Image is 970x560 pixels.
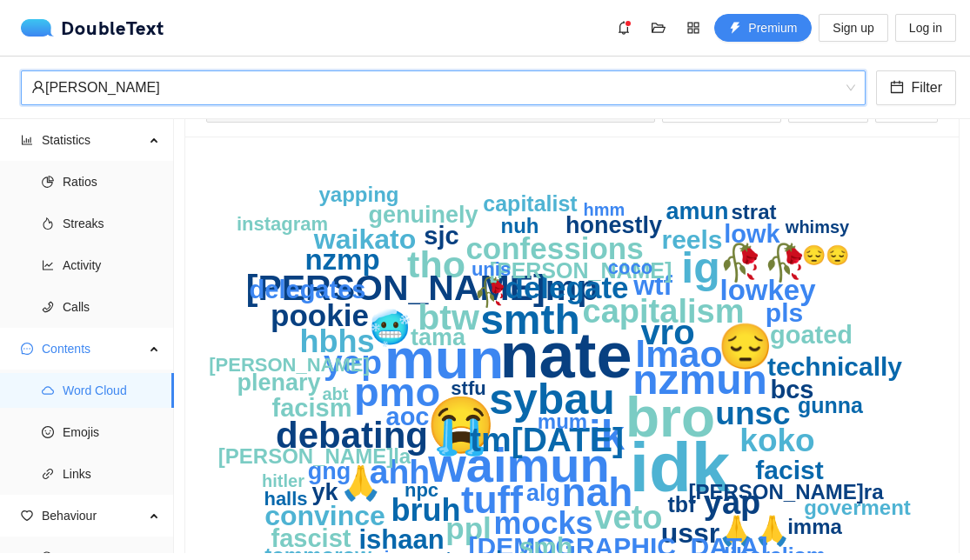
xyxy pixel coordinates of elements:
[719,274,816,306] text: lowkey
[719,242,808,284] text: 🥀🥀
[493,505,592,541] text: mocks
[31,71,840,104] div: [PERSON_NAME]
[42,498,144,533] span: Behaviour
[718,320,773,373] text: 😔
[246,268,599,308] text: [PERSON_NAME]mp
[31,80,45,94] span: user
[391,492,461,528] text: bruh
[237,370,320,396] text: plenary
[264,500,385,531] text: convince
[318,183,398,206] text: yapping
[766,298,803,327] text: pls
[538,410,587,433] text: mum
[304,243,379,276] text: nzmp
[42,384,54,397] span: cloud
[645,14,672,42] button: folder-open
[473,276,508,309] text: 🥀
[465,231,643,265] text: confessions
[501,214,539,237] text: nuh
[526,480,560,506] text: alg
[680,21,706,35] span: appstore
[681,243,719,292] text: ig
[63,290,160,324] span: Calls
[300,323,375,359] text: hbhs
[42,259,54,271] span: line-chart
[42,217,54,230] span: fire
[21,19,164,37] div: DoubleText
[21,19,61,37] img: logo
[483,191,578,216] text: capitalist
[804,496,911,519] text: goverment
[386,403,430,430] text: aoc
[715,396,790,431] text: unsc
[608,257,652,278] text: coco
[427,437,609,492] text: waimun
[480,297,580,343] text: smth
[424,222,458,250] text: sjc
[42,331,144,366] span: Contents
[895,14,956,42] button: Log in
[666,198,728,224] text: amun
[63,457,160,491] span: Links
[276,415,428,456] text: debating
[311,479,338,505] text: yk
[209,354,370,376] text: [PERSON_NAME]
[451,377,485,399] text: stfu
[635,333,722,375] text: lmao
[909,18,942,37] span: Log in
[470,421,624,458] text: tm[DATE]
[499,319,632,391] text: nate
[407,243,465,285] text: tho
[323,384,349,403] text: abt
[63,415,160,450] span: Emojis
[354,369,440,415] text: pmo
[63,373,160,408] span: Word Cloud
[324,343,382,381] text: yep
[21,510,33,522] span: heart
[785,217,850,237] text: whimsy
[505,270,629,304] text: delegate
[490,258,672,283] text: [PERSON_NAME]
[748,18,797,37] span: Premium
[272,394,352,422] text: facism
[63,164,160,199] span: Ratios
[714,14,812,42] button: thunderboltPremium
[719,514,791,549] text: 🙏🙏
[625,386,715,449] text: bro
[445,511,491,545] text: ppl
[472,258,511,280] text: unis
[724,220,780,248] text: lowk
[646,21,672,35] span: folder-open
[661,225,722,254] text: reels
[218,444,411,468] text: [PERSON_NAME]la
[42,468,54,480] span: link
[890,80,904,97] span: calendar
[418,297,479,337] text: btw
[405,479,438,501] text: npc
[630,429,731,506] text: idk
[340,463,382,503] text: 🙏
[370,453,430,490] text: ahh
[368,202,478,228] text: genuinely
[565,212,662,238] text: honestly
[771,376,814,403] text: bcs
[63,248,160,283] span: Activity
[911,77,942,98] span: Filter
[668,492,697,517] text: tbf
[21,19,164,37] a: logoDoubleText
[264,488,307,510] text: halls
[385,327,504,390] text: mun
[461,478,523,521] text: tuff
[42,176,54,188] span: pie-chart
[798,393,864,417] text: gunna
[250,276,366,303] text: delegates
[833,18,873,37] span: Sign up
[42,426,54,438] span: smile
[632,270,672,301] text: wtf
[308,458,351,484] text: gng
[313,223,416,255] text: waikato
[767,352,902,381] text: technically
[369,307,411,348] text: 🥶
[583,293,745,330] text: capitalism
[611,21,637,35] span: bell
